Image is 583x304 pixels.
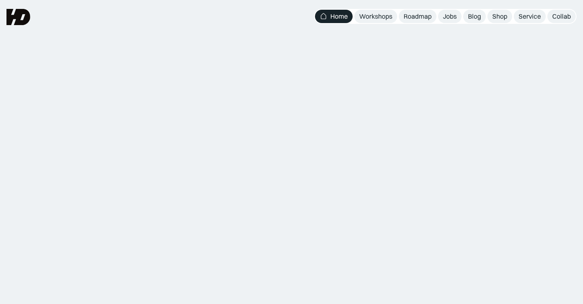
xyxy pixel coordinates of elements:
[315,10,353,23] a: Home
[514,10,546,23] a: Service
[330,12,348,21] div: Home
[492,12,507,21] div: Shop
[487,10,512,23] a: Shop
[359,12,392,21] div: Workshops
[404,12,432,21] div: Roadmap
[399,10,436,23] a: Roadmap
[519,12,541,21] div: Service
[463,10,486,23] a: Blog
[552,12,571,21] div: Collab
[354,10,397,23] a: Workshops
[443,12,457,21] div: Jobs
[547,10,576,23] a: Collab
[438,10,462,23] a: Jobs
[468,12,481,21] div: Blog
